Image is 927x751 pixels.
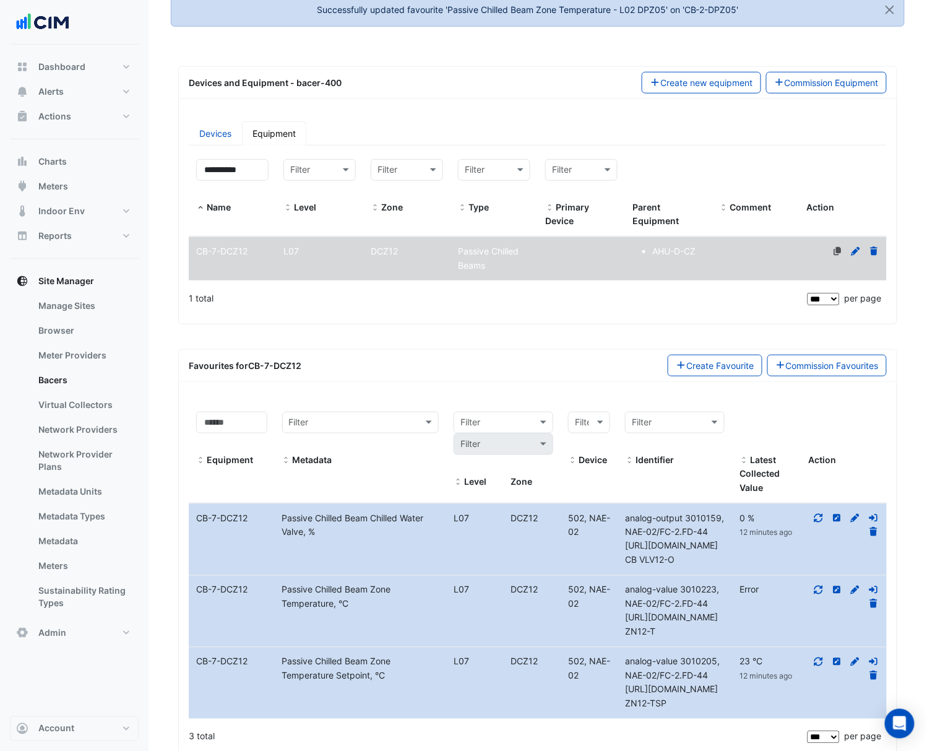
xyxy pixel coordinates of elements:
[504,511,561,526] div: DCZ12
[458,246,519,271] span: Passive Chilled Beams
[16,180,28,193] app-icon: Meters
[10,224,139,248] button: Reports
[504,655,561,669] div: DCZ12
[10,79,139,104] button: Alerts
[189,121,242,145] a: Devices
[16,627,28,639] app-icon: Admin
[371,246,398,256] span: DCZ12
[10,293,139,620] div: Site Manager
[885,709,915,739] div: Open Intercom Messenger
[832,246,843,256] a: No primary device defined
[446,655,503,669] div: L07
[38,155,67,168] span: Charts
[16,205,28,217] app-icon: Indoor Env
[668,355,762,376] button: Create Favourite
[845,293,882,303] span: per page
[464,476,486,487] span: Level
[568,656,610,681] span: BACnet ID: 502, Name: NAE-02
[568,513,610,537] span: BACnet ID: 502, Name: NAE-02
[189,283,805,314] div: 1 total
[282,456,291,466] span: Metadata
[625,456,634,466] span: Identifier
[283,203,292,213] span: Level
[10,620,139,645] button: Admin
[813,584,824,595] a: Refresh
[28,368,139,393] a: Bacers
[730,202,772,212] span: Comment
[28,293,139,318] a: Manage Sites
[739,456,748,466] span: Latest Collected Value
[446,433,561,455] div: Please select Filter first
[38,275,94,287] span: Site Manager
[625,584,719,637] span: Identifier: analog-value 3010223, Name: NAE-02/FC-2.FD-44 D_L7_CZ.CZ ZN12-T
[38,110,71,123] span: Actions
[275,511,446,540] div: Passive Chilled Beam Chilled Water Valve, %
[189,359,301,372] div: Favourites
[28,417,139,442] a: Network Providers
[10,269,139,293] button: Site Manager
[739,672,792,681] small: 30 Sep 2025 - 09:15 AEST
[189,583,275,597] div: CB-7-DCZ12
[196,456,205,466] span: Equipment
[16,61,28,73] app-icon: Dashboard
[16,230,28,242] app-icon: Reports
[845,731,882,742] span: per page
[28,553,139,578] a: Meters
[869,246,880,256] a: Delete
[446,583,503,597] div: L07
[283,246,299,256] span: L07
[16,155,28,168] app-icon: Charts
[196,203,205,213] span: Name
[293,454,332,465] span: Metadata
[236,360,301,371] span: for
[10,149,139,174] button: Charts
[545,202,589,227] span: Primary Device
[189,655,275,669] div: CB-7-DCZ12
[850,513,861,523] a: Full Edit
[38,180,68,193] span: Meters
[28,529,139,553] a: Metadata
[16,85,28,98] app-icon: Alerts
[16,275,28,287] app-icon: Site Manager
[767,355,887,376] a: Commission Favourites
[739,584,759,595] span: Error
[28,393,139,417] a: Virtual Collectors
[545,203,554,213] span: Primary Device
[275,583,446,612] div: Passive Chilled Beam Zone Temperature, °C
[832,513,843,523] a: Inline Edit
[579,454,607,465] span: Device
[38,61,85,73] span: Dashboard
[468,202,489,212] span: Type
[625,513,724,565] span: Identifier: analog-output 3010159, Name: NAE-02/FC-2.FD-44 D_L7_CZ.CZ CB VLV12-O
[642,72,761,93] button: Create new equipment
[10,104,139,129] button: Actions
[38,627,66,639] span: Admin
[868,599,879,609] a: Delete
[28,442,139,479] a: Network Provider Plans
[504,583,561,597] div: DCZ12
[832,656,843,667] a: Inline Edit
[454,477,462,487] span: Level and Zone
[15,10,71,35] img: Company Logo
[38,85,64,98] span: Alerts
[739,656,762,667] span: 23 °C
[832,584,843,595] a: Inline Edit
[739,454,780,493] span: Latest value collected and stored in history
[850,656,861,667] a: Full Edit
[868,513,879,523] a: Move to different equipment
[196,246,248,256] span: CB-7-DCZ12
[381,202,403,212] span: Zone
[813,656,824,667] a: Refresh
[868,527,879,537] a: Delete
[10,174,139,199] button: Meters
[739,528,792,537] small: 30 Sep 2025 - 09:15 AEST
[10,54,139,79] button: Dashboard
[766,72,887,93] button: Commission Equipment
[28,343,139,368] a: Meter Providers
[38,230,72,242] span: Reports
[371,203,379,213] span: Zone
[189,511,275,526] div: CB-7-DCZ12
[446,511,503,526] div: L07
[28,504,139,529] a: Metadata Types
[181,76,634,89] div: Devices and Equipment - bacer-400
